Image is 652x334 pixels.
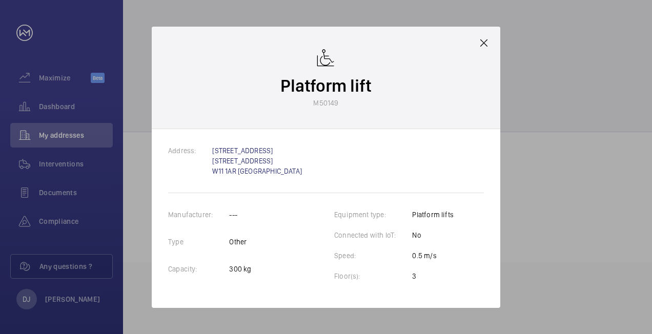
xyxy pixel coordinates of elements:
[316,47,336,68] img: platform_lift.svg
[168,265,214,273] label: Capacity:
[412,251,454,261] p: 0.5 m/s
[334,231,412,239] label: Connected with IoT:
[168,211,229,219] label: Manufacturer:
[229,237,251,247] p: Other
[334,252,372,260] label: Speed:
[313,98,338,108] p: M50149
[334,211,402,219] label: Equipment type:
[280,74,372,98] p: Platform lift
[412,210,454,220] p: Platform lifts
[229,210,251,220] p: ---
[168,147,212,155] label: Address:
[168,238,200,246] label: Type
[334,272,377,280] label: Floor(s):
[412,271,454,281] p: 3
[212,147,302,175] a: [STREET_ADDRESS] [STREET_ADDRESS] W11 1AR [GEOGRAPHIC_DATA]
[229,264,251,274] p: 300 kg
[412,230,454,240] p: No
